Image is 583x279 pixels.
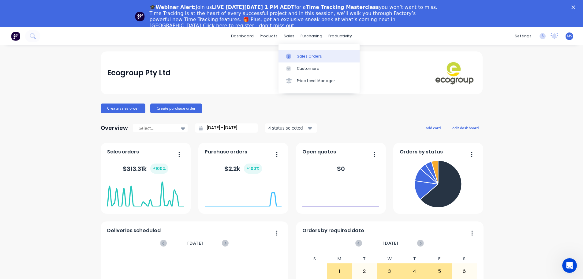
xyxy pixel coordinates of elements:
[352,254,377,263] div: T
[281,32,297,41] div: sales
[327,254,352,263] div: M
[123,164,168,174] div: $ 313.31k
[187,240,203,247] span: [DATE]
[101,104,145,113] button: Create sales order
[402,254,427,263] div: T
[224,164,262,174] div: $ 2.2k
[265,123,317,133] button: 4 status selected
[352,264,377,279] div: 2
[452,264,476,279] div: 6
[325,32,355,41] div: productivity
[244,164,262,174] div: + 100 %
[422,124,445,132] button: add card
[562,258,577,273] iframe: Intercom live chat
[327,264,352,279] div: 1
[107,148,139,156] span: Sales orders
[228,32,257,41] a: dashboard
[212,4,294,10] b: LIVE [DATE][DATE] 1 PM AEDT
[297,78,335,84] div: Price Level Manager
[203,23,296,28] a: Click here to register - don’t miss out!
[150,4,196,10] b: 🎓Webinar Alert:
[448,124,483,132] button: edit dashboard
[135,12,145,21] img: Profile image for Team
[278,62,360,75] a: Customers
[302,254,327,263] div: S
[297,32,325,41] div: purchasing
[278,50,360,62] a: Sales Orders
[567,33,572,39] span: MS
[512,32,535,41] div: settings
[297,54,322,59] div: Sales Orders
[101,122,128,134] div: Overview
[297,66,319,71] div: Customers
[377,254,402,263] div: W
[452,254,477,263] div: S
[11,32,20,41] img: Factory
[302,148,336,156] span: Open quotes
[150,4,439,29] div: Join us for a you won’t want to miss. Time Tracking is at the heart of every successful project a...
[257,32,281,41] div: products
[150,104,202,113] button: Create purchase order
[150,164,168,174] div: + 100 %
[427,264,452,279] div: 5
[337,164,345,173] div: $ 0
[205,148,247,156] span: Purchase orders
[377,264,402,279] div: 3
[278,75,360,87] a: Price Level Manager
[427,254,452,263] div: F
[433,61,476,85] img: Ecogroup Pty Ltd
[107,67,171,79] div: Ecogroup Pty Ltd
[571,6,577,9] div: Close
[402,264,427,279] div: 4
[400,148,443,156] span: Orders by status
[383,240,398,247] span: [DATE]
[306,4,379,10] b: Time Tracking Masterclass
[268,125,307,131] div: 4 status selected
